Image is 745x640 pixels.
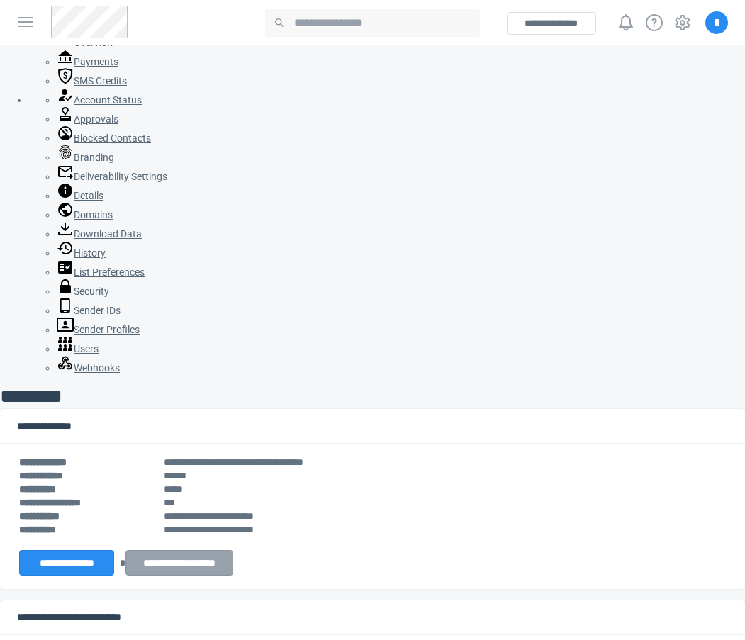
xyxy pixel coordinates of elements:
[57,266,145,278] a: List Preferences
[74,94,142,106] span: Account Status
[57,324,140,335] a: Sender Profiles
[57,113,118,125] a: Approvals
[74,362,120,374] span: Webhooks
[57,152,114,163] a: Branding
[74,133,151,144] span: Blocked Contacts
[74,324,140,335] span: Sender Profiles
[74,113,118,125] span: Approvals
[74,56,118,67] span: Payments
[74,152,114,163] span: Branding
[74,75,127,86] span: SMS Credits
[57,94,142,106] a: Account Status
[57,343,99,354] a: Users
[74,228,142,240] span: Download Data
[74,247,106,259] span: History
[74,190,103,201] span: Details
[74,209,113,220] span: Domains
[57,247,106,259] a: History
[57,305,121,316] a: Sender IDs
[74,343,99,354] span: Users
[57,228,142,240] a: Download Data
[57,190,103,201] a: Details
[57,362,120,374] a: Webhooks
[57,56,118,67] a: Payments
[57,209,113,220] a: Domains
[57,75,127,86] a: SMS Credits
[57,171,167,182] a: Deliverability Settings
[74,305,121,316] span: Sender IDs
[74,286,109,297] span: Security
[74,171,167,182] span: Deliverability Settings
[74,266,145,278] span: List Preferences
[57,133,151,144] a: Blocked Contacts
[57,286,109,297] a: Security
